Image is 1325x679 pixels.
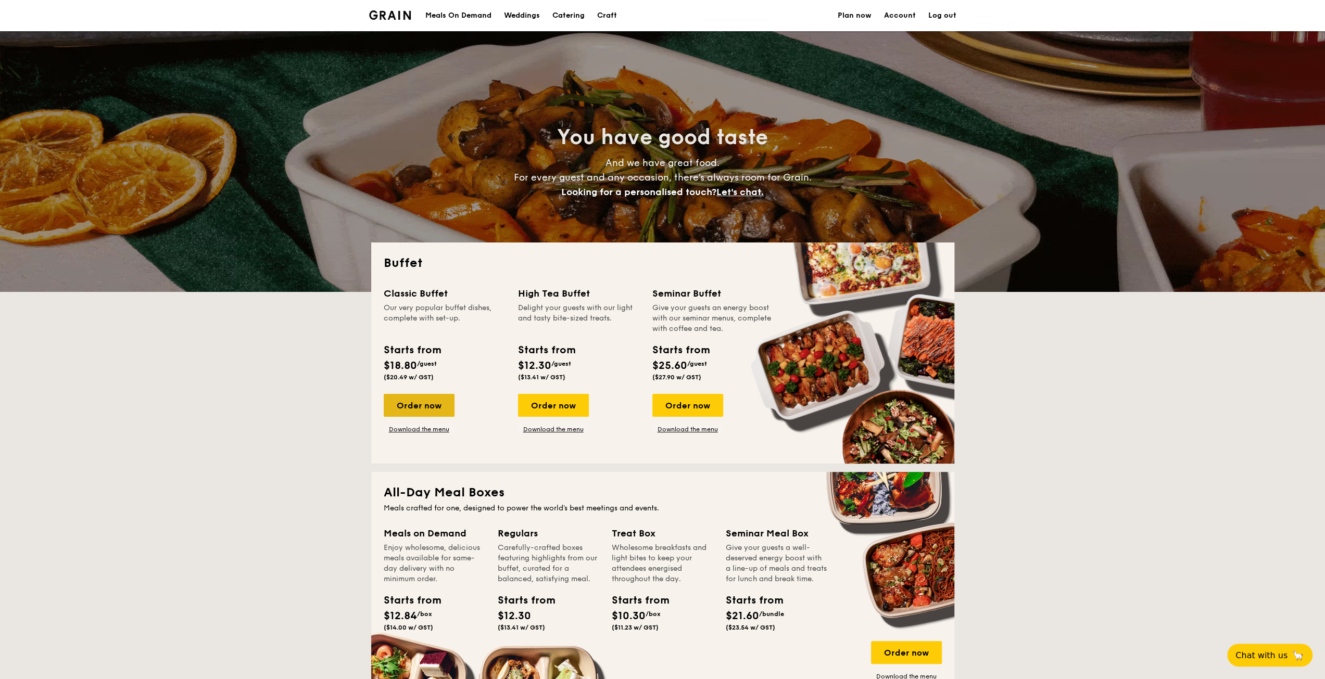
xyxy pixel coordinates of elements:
[498,610,531,622] span: $12.30
[557,125,768,150] span: You have good taste
[518,286,640,301] div: High Tea Buffet
[384,360,417,372] span: $18.80
[384,624,433,631] span: ($14.00 w/ GST)
[498,624,545,631] span: ($13.41 w/ GST)
[384,394,455,417] div: Order now
[369,10,411,20] img: Grain
[612,610,646,622] span: $10.30
[384,374,434,381] span: ($20.49 w/ GST)
[871,641,942,664] div: Order now
[652,286,774,301] div: Seminar Buffet
[518,394,589,417] div: Order now
[726,610,759,622] span: $21.60
[384,342,440,358] div: Starts from
[384,610,417,622] span: $12.84
[551,360,571,367] span: /guest
[561,186,716,198] span: Looking for a personalised touch?
[726,593,773,608] div: Starts from
[518,342,575,358] div: Starts from
[726,624,775,631] span: ($23.54 w/ GST)
[652,303,774,334] div: Give your guests an energy boost with our seminar menus, complete with coffee and tea.
[518,303,640,334] div: Delight your guests with our light and tasty bite-sized treats.
[759,610,784,618] span: /bundle
[652,374,701,381] span: ($27.90 w/ GST)
[646,610,661,618] span: /box
[369,10,411,20] a: Logotype
[384,255,942,272] h2: Buffet
[612,526,713,541] div: Treat Box
[384,593,431,608] div: Starts from
[514,157,812,198] span: And we have great food. For every guest and any occasion, there’s always room for Grain.
[612,624,659,631] span: ($11.23 w/ GST)
[716,186,764,198] span: Let's chat.
[417,610,432,618] span: /box
[384,503,942,514] div: Meals crafted for one, designed to power the world's best meetings and events.
[384,526,485,541] div: Meals on Demand
[498,526,599,541] div: Regulars
[518,374,565,381] span: ($13.41 w/ GST)
[417,360,437,367] span: /guest
[1292,649,1304,661] span: 🦙
[498,593,545,608] div: Starts from
[652,425,723,433] a: Download the menu
[518,360,551,372] span: $12.30
[384,425,455,433] a: Download the menu
[726,526,827,541] div: Seminar Meal Box
[384,484,942,501] h2: All-Day Meal Boxes
[1227,644,1313,667] button: Chat with us🦙
[518,425,589,433] a: Download the menu
[652,342,709,358] div: Starts from
[384,543,485,584] div: Enjoy wholesome, delicious meals available for same-day delivery with no minimum order.
[1235,650,1288,660] span: Chat with us
[652,360,687,372] span: $25.60
[384,286,506,301] div: Classic Buffet
[726,543,827,584] div: Give your guests a well-deserved energy boost with a line-up of meals and treats for lunch and br...
[384,303,506,334] div: Our very popular buffet dishes, complete with set-up.
[687,360,707,367] span: /guest
[612,593,659,608] div: Starts from
[498,543,599,584] div: Carefully-crafted boxes featuring highlights from our buffet, curated for a balanced, satisfying ...
[612,543,713,584] div: Wholesome breakfasts and light bites to keep your attendees energised throughout the day.
[652,394,723,417] div: Order now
